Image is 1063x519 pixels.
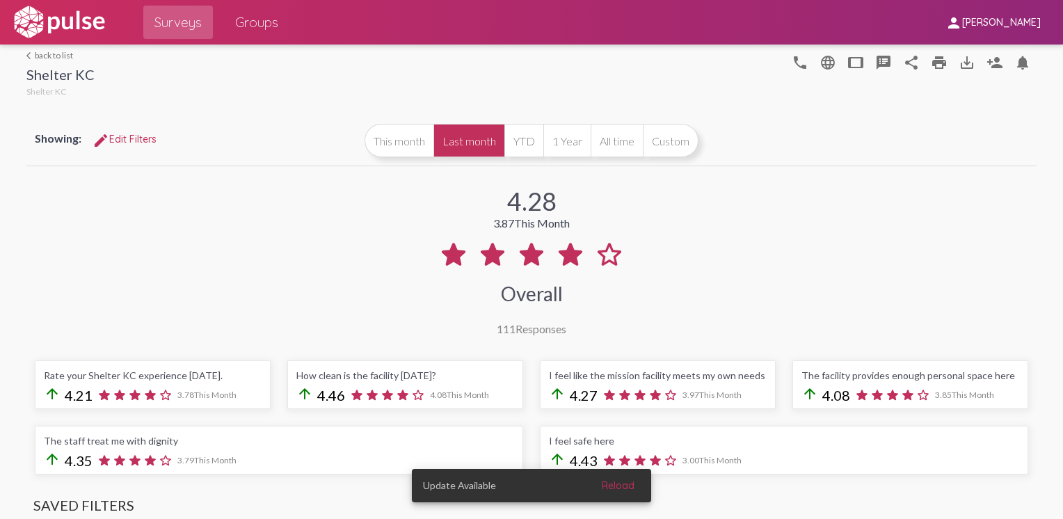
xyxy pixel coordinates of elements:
[543,124,591,157] button: 1 Year
[1014,54,1031,71] mat-icon: Bell
[423,479,496,493] span: Update Available
[235,10,278,35] span: Groups
[602,479,634,492] span: Reload
[549,369,767,381] div: I feel like the mission facility meets my own needs
[591,473,646,498] button: Reload
[44,435,514,447] div: The staff treat me with dignity
[26,50,95,61] a: back to list
[875,54,892,71] mat-icon: speaker_notes
[504,124,543,157] button: YTD
[591,124,643,157] button: All time
[507,186,557,216] div: 4.28
[682,390,742,400] span: 3.97
[93,133,157,145] span: Edit Filters
[514,216,570,230] span: This Month
[93,132,109,149] mat-icon: Edit Filters
[296,385,313,402] mat-icon: arrow_upward
[194,455,237,465] span: This Month
[786,48,814,76] button: language
[699,390,742,400] span: This Month
[934,9,1052,35] button: [PERSON_NAME]
[801,385,818,402] mat-icon: arrow_upward
[981,48,1009,76] button: Person
[26,66,95,86] div: Shelter KC
[81,127,168,152] button: Edit FiltersEdit Filters
[433,124,504,157] button: Last month
[570,387,598,404] span: 4.27
[945,15,962,31] mat-icon: person
[847,54,864,71] mat-icon: tablet
[317,387,345,404] span: 4.46
[682,455,742,465] span: 3.00
[143,6,213,39] a: Surveys
[501,282,563,305] div: Overall
[154,10,202,35] span: Surveys
[447,390,489,400] span: This Month
[365,124,433,157] button: This month
[1009,48,1037,76] button: Bell
[296,369,514,381] div: How clean is the facility [DATE]?
[493,216,570,230] div: 3.87
[801,369,1019,381] div: The facility provides enough personal space here
[44,369,262,381] div: Rate your Shelter KC experience [DATE].
[986,54,1003,71] mat-icon: Person
[962,17,1041,29] span: [PERSON_NAME]
[953,48,981,76] button: Download
[497,322,515,335] span: 111
[699,455,742,465] span: This Month
[65,387,93,404] span: 4.21
[549,385,566,402] mat-icon: arrow_upward
[26,51,35,60] mat-icon: arrow_back_ios
[35,131,81,145] span: Showing:
[44,451,61,468] mat-icon: arrow_upward
[177,390,237,400] span: 3.78
[44,385,61,402] mat-icon: arrow_upward
[177,455,237,465] span: 3.79
[430,390,489,400] span: 4.08
[931,54,948,71] mat-icon: print
[11,5,107,40] img: white-logo.svg
[897,48,925,76] button: Share
[643,124,698,157] button: Custom
[925,48,953,76] a: print
[935,390,994,400] span: 3.85
[792,54,808,71] mat-icon: language
[959,54,975,71] mat-icon: Download
[549,435,1019,447] div: I feel safe here
[842,48,870,76] button: tablet
[903,54,920,71] mat-icon: Share
[65,452,93,469] span: 4.35
[870,48,897,76] button: speaker_notes
[194,390,237,400] span: This Month
[952,390,994,400] span: This Month
[549,451,566,468] mat-icon: arrow_upward
[224,6,289,39] a: Groups
[820,54,836,71] mat-icon: language
[814,48,842,76] button: language
[26,86,66,97] span: Shelter KC
[822,387,850,404] span: 4.08
[497,322,566,335] div: Responses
